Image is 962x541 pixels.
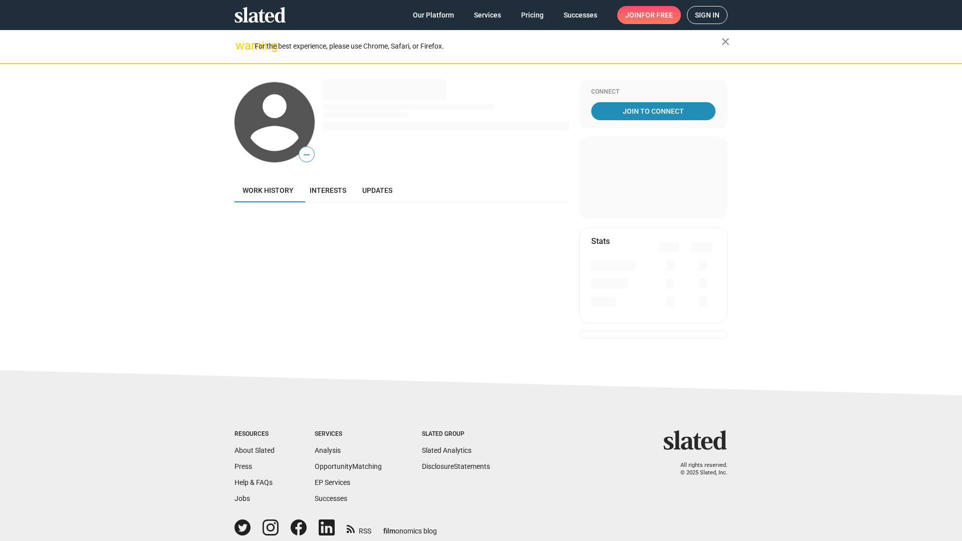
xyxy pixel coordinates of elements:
div: Slated Group [422,430,490,438]
span: Interests [310,186,346,194]
span: Successes [564,6,597,24]
span: — [299,148,314,161]
a: Slated Analytics [422,446,471,454]
a: Work history [234,178,302,202]
span: Our Platform [413,6,454,24]
a: Pricing [513,6,552,24]
a: Analysis [315,446,341,454]
mat-card-title: Stats [591,236,610,246]
a: RSS [347,520,371,536]
div: Resources [234,430,275,438]
a: Press [234,462,252,470]
a: filmonomics blog [383,518,437,536]
a: Interests [302,178,354,202]
a: About Slated [234,446,275,454]
span: Sign in [695,7,719,24]
a: Services [466,6,509,24]
a: Join To Connect [591,102,715,120]
span: Pricing [521,6,544,24]
div: Connect [591,88,715,96]
a: Joinfor free [617,6,681,24]
a: Our Platform [405,6,462,24]
a: Help & FAQs [234,478,273,486]
span: Updates [362,186,392,194]
span: Join [625,6,673,24]
a: Sign in [687,6,728,24]
a: Successes [556,6,605,24]
div: For the best experience, please use Chrome, Safari, or Firefox. [255,40,722,53]
div: Services [315,430,382,438]
a: Jobs [234,494,250,502]
a: EP Services [315,478,350,486]
a: Successes [315,494,347,502]
span: film [383,527,395,535]
a: OpportunityMatching [315,462,382,470]
a: Updates [354,178,400,202]
span: Work history [243,186,294,194]
mat-icon: close [719,36,732,48]
span: for free [641,6,673,24]
a: DisclosureStatements [422,462,490,470]
span: Join To Connect [593,102,713,120]
mat-icon: warning [235,40,248,52]
span: Services [474,6,501,24]
p: All rights reserved. © 2025 Slated, Inc. [670,462,728,476]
